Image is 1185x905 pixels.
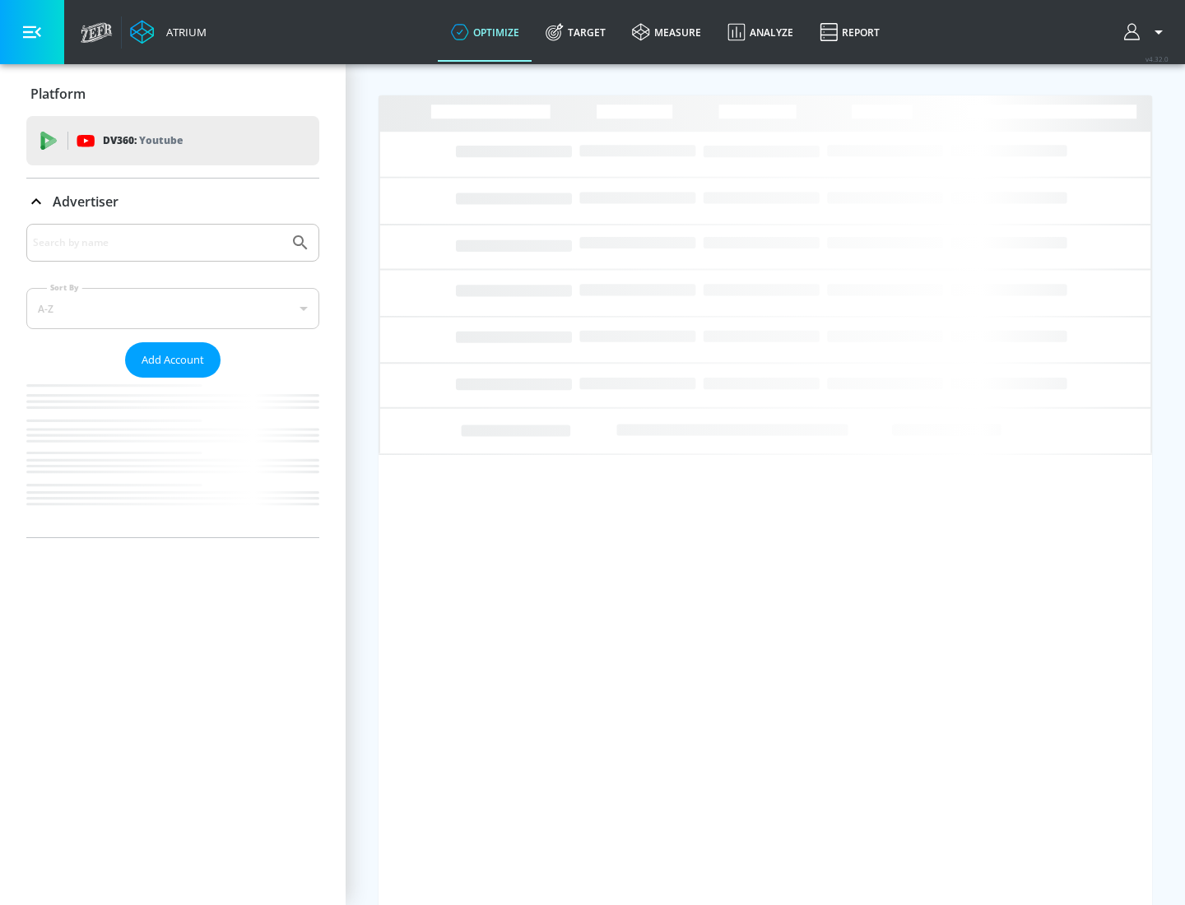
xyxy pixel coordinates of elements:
a: Target [532,2,619,62]
div: A-Z [26,288,319,329]
p: Advertiser [53,193,118,211]
a: measure [619,2,714,62]
div: Atrium [160,25,207,39]
p: DV360: [103,132,183,150]
span: Add Account [142,350,204,369]
a: optimize [438,2,532,62]
div: Advertiser [26,224,319,537]
a: Analyze [714,2,806,62]
label: Sort By [47,282,82,293]
p: Youtube [139,132,183,149]
p: Platform [30,85,86,103]
div: DV360: Youtube [26,116,319,165]
div: Platform [26,71,319,117]
a: Report [806,2,893,62]
div: Advertiser [26,179,319,225]
nav: list of Advertiser [26,378,319,537]
span: v 4.32.0 [1145,54,1169,63]
input: Search by name [33,232,282,253]
button: Add Account [125,342,221,378]
a: Atrium [130,20,207,44]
